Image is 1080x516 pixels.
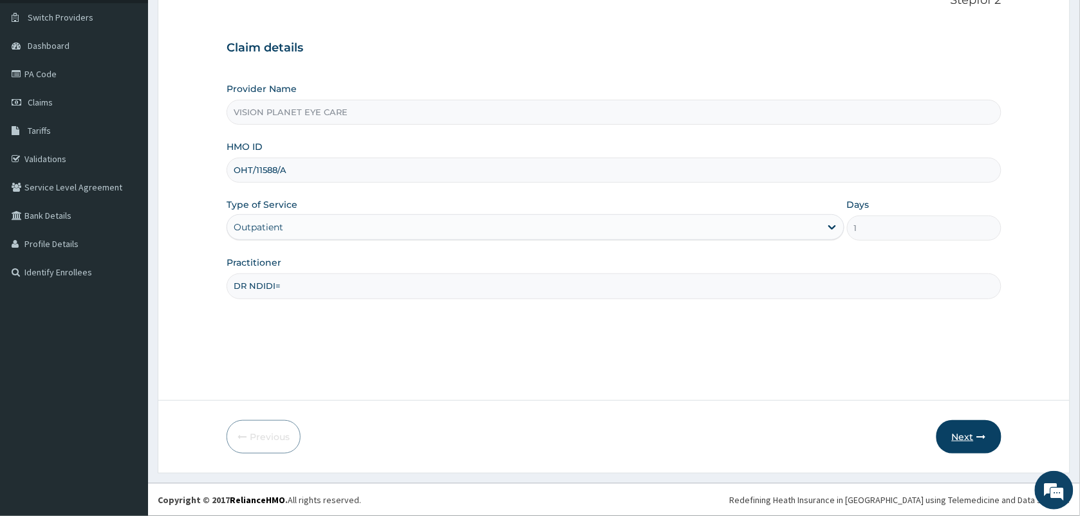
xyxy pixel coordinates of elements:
[227,82,297,95] label: Provider Name
[67,72,216,89] div: Chat with us now
[28,97,53,108] span: Claims
[227,256,281,269] label: Practitioner
[730,493,1070,506] div: Redefining Heath Insurance in [GEOGRAPHIC_DATA] using Telemedicine and Data Science!
[227,273,1001,299] input: Enter Name
[227,420,301,454] button: Previous
[28,40,70,51] span: Dashboard
[227,198,297,211] label: Type of Service
[28,12,93,23] span: Switch Providers
[28,125,51,136] span: Tariffs
[211,6,242,37] div: Minimize live chat window
[227,158,1001,183] input: Enter HMO ID
[148,483,1080,516] footer: All rights reserved.
[227,41,1001,55] h3: Claim details
[936,420,1001,454] button: Next
[847,198,870,211] label: Days
[234,221,283,234] div: Outpatient
[230,494,285,506] a: RelianceHMO
[24,64,52,97] img: d_794563401_company_1708531726252_794563401
[6,351,245,396] textarea: Type your message and hit 'Enter'
[227,140,263,153] label: HMO ID
[158,494,288,506] strong: Copyright © 2017 .
[75,162,178,292] span: We're online!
